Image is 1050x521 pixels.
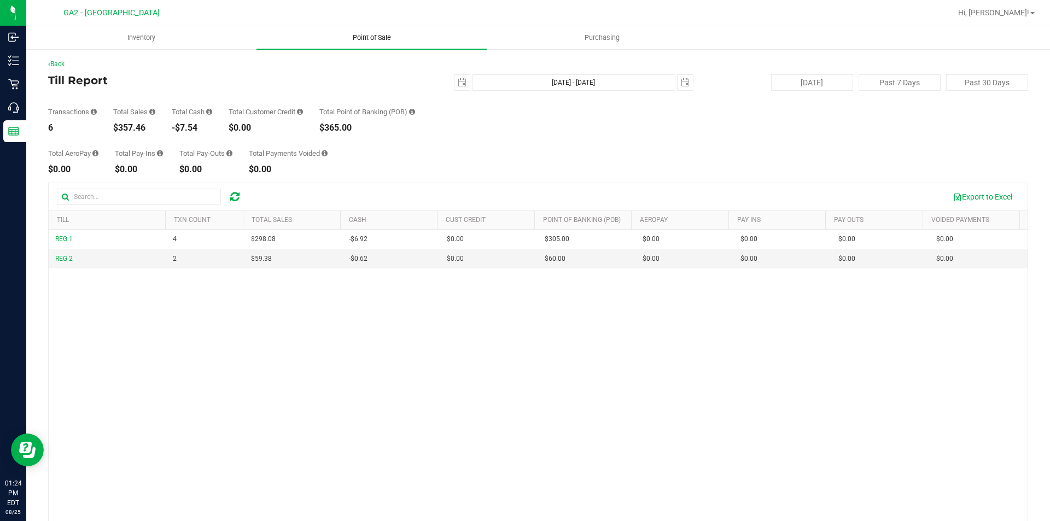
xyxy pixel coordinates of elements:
i: Sum of all successful, non-voided cash payment transaction amounts (excluding tips and transactio... [206,108,212,115]
span: $0.00 [447,234,464,244]
a: Purchasing [487,26,717,49]
i: Sum of all successful, non-voided payment transaction amounts using account credit as the payment... [297,108,303,115]
i: Sum of all cash pay-ins added to tills within the date range. [157,150,163,157]
inline-svg: Inbound [8,32,19,43]
i: Sum of the successful, non-voided point-of-banking payment transaction amounts, both via payment ... [409,108,415,115]
div: Total Pay-Outs [179,150,232,157]
i: Count of all successful payment transactions, possibly including voids, refunds, and cash-back fr... [91,108,97,115]
iframe: Resource center [11,434,44,466]
a: Total Sales [252,216,292,224]
p: 08/25 [5,508,21,516]
span: select [454,75,470,90]
a: AeroPay [640,216,668,224]
div: Total Cash [172,108,212,115]
span: Purchasing [570,33,634,43]
a: Pay Outs [834,216,864,224]
span: Point of Sale [338,33,406,43]
span: REG 2 [55,255,73,262]
span: 4 [173,234,177,244]
button: Past 30 Days [946,74,1028,91]
inline-svg: Reports [8,126,19,137]
p: 01:24 PM EDT [5,478,21,508]
span: $0.00 [740,234,757,244]
div: Total Point of Banking (POB) [319,108,415,115]
span: select [678,75,693,90]
span: 2 [173,254,177,264]
inline-svg: Inventory [8,55,19,66]
span: $0.00 [936,254,953,264]
span: $0.00 [447,254,464,264]
h4: Till Report [48,74,375,86]
span: $0.00 [643,234,660,244]
span: $305.00 [545,234,569,244]
a: Cust Credit [446,216,486,224]
span: $0.00 [643,254,660,264]
div: $0.00 [179,165,232,174]
span: REG 1 [55,235,73,243]
a: Till [57,216,69,224]
inline-svg: Call Center [8,102,19,113]
div: $365.00 [319,124,415,132]
div: $0.00 [249,165,328,174]
div: Total AeroPay [48,150,98,157]
i: Sum of all successful, non-voided payment transaction amounts (excluding tips and transaction fee... [149,108,155,115]
a: Back [48,60,65,68]
a: Inventory [26,26,256,49]
div: -$7.54 [172,124,212,132]
button: Past 7 Days [859,74,941,91]
span: $60.00 [545,254,565,264]
div: 6 [48,124,97,132]
i: Sum of all voided payment transaction amounts (excluding tips and transaction fees) within the da... [322,150,328,157]
span: $298.08 [251,234,276,244]
div: $357.46 [113,124,155,132]
div: Total Sales [113,108,155,115]
a: TXN Count [174,216,211,224]
a: Pay Ins [737,216,761,224]
a: Point of Banking (POB) [543,216,621,224]
button: Export to Excel [946,188,1019,206]
span: -$6.92 [349,234,367,244]
span: $59.38 [251,254,272,264]
div: Transactions [48,108,97,115]
div: Total Customer Credit [229,108,303,115]
input: Search... [57,189,221,205]
button: [DATE] [771,74,853,91]
a: Cash [349,216,366,224]
a: Point of Sale [256,26,487,49]
span: $0.00 [838,234,855,244]
span: Inventory [113,33,170,43]
div: Total Payments Voided [249,150,328,157]
span: GA2 - [GEOGRAPHIC_DATA] [63,8,160,17]
i: Sum of all cash pay-outs removed from tills within the date range. [226,150,232,157]
span: $0.00 [936,234,953,244]
i: Sum of all successful AeroPay payment transaction amounts for all purchases in the date range. Ex... [92,150,98,157]
div: $0.00 [48,165,98,174]
span: Hi, [PERSON_NAME]! [958,8,1029,17]
span: $0.00 [838,254,855,264]
div: Total Pay-Ins [115,150,163,157]
span: -$0.62 [349,254,367,264]
a: Voided Payments [931,216,989,224]
div: $0.00 [115,165,163,174]
span: $0.00 [740,254,757,264]
inline-svg: Retail [8,79,19,90]
div: $0.00 [229,124,303,132]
